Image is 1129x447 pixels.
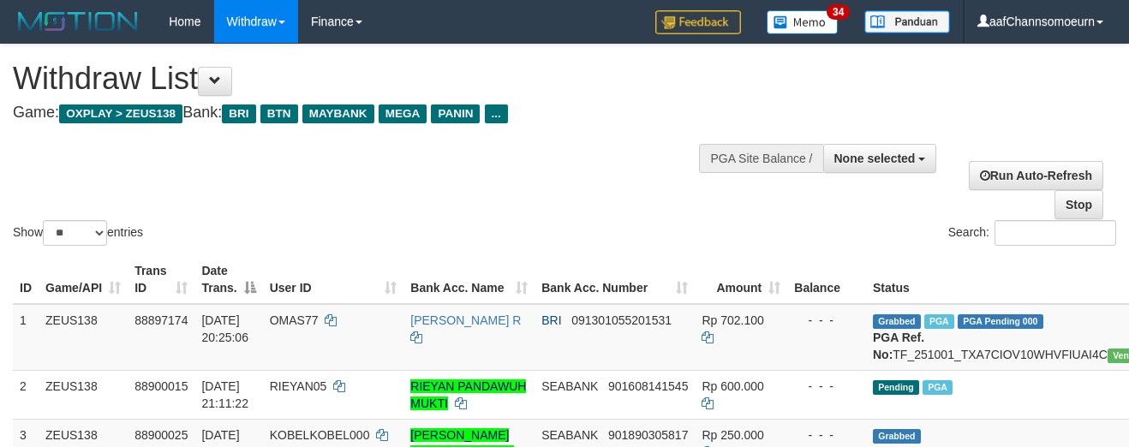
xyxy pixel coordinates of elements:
[270,428,370,442] span: KOBELKOBEL000
[794,312,859,329] div: - - -
[969,161,1103,190] a: Run Auto-Refresh
[608,428,688,442] span: Copy 901890305817 to clipboard
[787,255,866,304] th: Balance
[379,104,427,123] span: MEGA
[948,220,1116,246] label: Search:
[767,10,839,34] img: Button%20Memo.svg
[958,314,1043,329] span: PGA Pending
[794,426,859,444] div: - - -
[541,313,561,327] span: BRI
[270,313,319,327] span: OMAS77
[702,428,763,442] span: Rp 250.000
[655,10,741,34] img: Feedback.jpg
[702,379,763,393] span: Rp 600.000
[794,378,859,395] div: - - -
[13,304,39,371] td: 1
[194,255,262,304] th: Date Trans.: activate to sort column descending
[13,104,736,122] h4: Game: Bank:
[302,104,374,123] span: MAYBANK
[431,104,480,123] span: PANIN
[39,370,128,419] td: ZEUS138
[834,152,916,165] span: None selected
[485,104,508,123] span: ...
[270,379,327,393] span: RIEYAN05
[535,255,695,304] th: Bank Acc. Number: activate to sort column ascending
[873,380,919,395] span: Pending
[43,220,107,246] select: Showentries
[263,255,404,304] th: User ID: activate to sort column ascending
[827,4,850,20] span: 34
[13,9,143,34] img: MOTION_logo.png
[13,255,39,304] th: ID
[39,304,128,371] td: ZEUS138
[873,331,924,361] b: PGA Ref. No:
[410,313,521,327] a: [PERSON_NAME] R
[222,104,255,123] span: BRI
[873,314,921,329] span: Grabbed
[59,104,182,123] span: OXPLAY > ZEUS138
[134,379,188,393] span: 88900015
[864,10,950,33] img: panduan.png
[201,313,248,344] span: [DATE] 20:25:06
[134,428,188,442] span: 88900025
[39,255,128,304] th: Game/API: activate to sort column ascending
[608,379,688,393] span: Copy 901608141545 to clipboard
[541,428,598,442] span: SEABANK
[541,379,598,393] span: SEABANK
[995,220,1116,246] input: Search:
[924,314,954,329] span: Marked by aafanarl
[695,255,787,304] th: Amount: activate to sort column ascending
[699,144,822,173] div: PGA Site Balance /
[702,313,763,327] span: Rp 702.100
[1054,190,1103,219] a: Stop
[201,379,248,410] span: [DATE] 21:11:22
[13,62,736,96] h1: Withdraw List
[403,255,535,304] th: Bank Acc. Name: activate to sort column ascending
[823,144,937,173] button: None selected
[260,104,298,123] span: BTN
[13,220,143,246] label: Show entries
[571,313,672,327] span: Copy 091301055201531 to clipboard
[13,370,39,419] td: 2
[873,429,921,444] span: Grabbed
[923,380,953,395] span: Marked by aaftrukkakada
[134,313,188,327] span: 88897174
[128,255,194,304] th: Trans ID: activate to sort column ascending
[410,379,526,410] a: RIEYAN PANDAWUH MUKTI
